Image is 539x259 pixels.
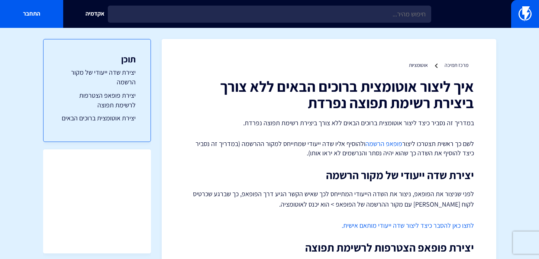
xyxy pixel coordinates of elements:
a: יצירת פופאפ הצטרפות לרשימת תפוצה [58,91,136,110]
a: לחצו כאן להסבר כיצד ליצור שדה ייעודי מותאם אישית. [342,221,474,230]
h2: יצירת פופאפ הצטרפות לרשימת תפוצה [184,242,474,254]
a: יצירת שדה ייעודי של מקור הרשמה [58,68,136,87]
h1: איך ליצור אוטומצית ברוכים הבאים ללא צורך ביצירת רשימת תפוצה נפרדת [184,78,474,111]
a: יצירת אוטומצית ברוכים הבאים [58,113,136,123]
a: אוטומציות [409,62,428,68]
input: חיפוש מהיר... [108,6,431,23]
a: פופאפ הרשמה [365,139,402,148]
p: לשם כך ראשית תצטרכו ליצור ולהוסיף אליו שדה ייעודי שמתייחס למקור ההרשמה (במדריך זה נסביר כיצד להוס... [184,139,474,158]
p: לפני שניצור את הפופאפ, ניצור את השדה הייעודי המתייחס לכך שאיש הקשר הגיע דרך הפופאפ, כך שברגע שכרט... [184,189,474,210]
a: מרכז תמיכה [445,62,468,68]
h2: יצירת שדה ייעודי של מקור הרשמה [184,169,474,181]
p: במדריך זה נסביר כיצד ליצור אוטומצית ברוכים הבאים ללא צורך ביצירת רשימת תפוצה נפרדת. [184,118,474,128]
h3: תוכן [58,54,136,64]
